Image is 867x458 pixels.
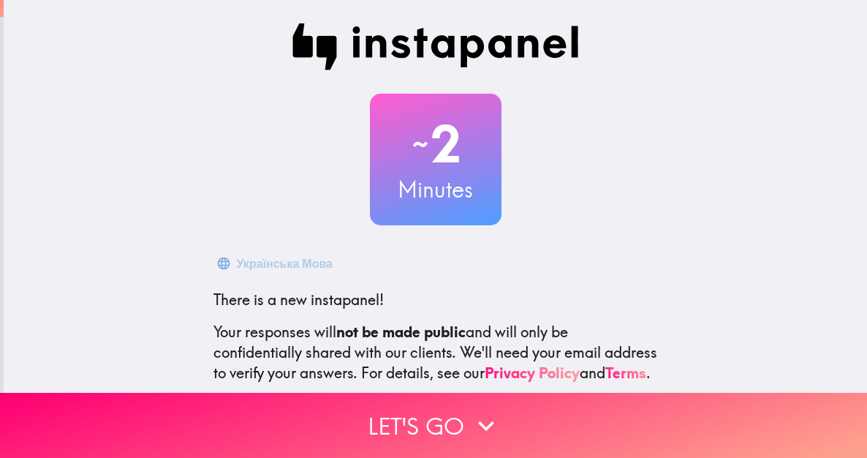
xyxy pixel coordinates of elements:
img: Instapanel [292,23,579,70]
h3: Minutes [370,174,501,205]
h2: 2 [370,114,501,174]
b: not be made public [336,323,466,341]
a: Terms [605,364,646,382]
a: Privacy Policy [485,364,580,382]
div: Українська Мова [237,253,333,274]
span: There is a new instapanel! [213,290,384,309]
button: Українська Мова [213,249,338,278]
span: ~ [410,122,431,166]
p: Your responses will and will only be confidentially shared with our clients. We'll need your emai... [213,322,658,383]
